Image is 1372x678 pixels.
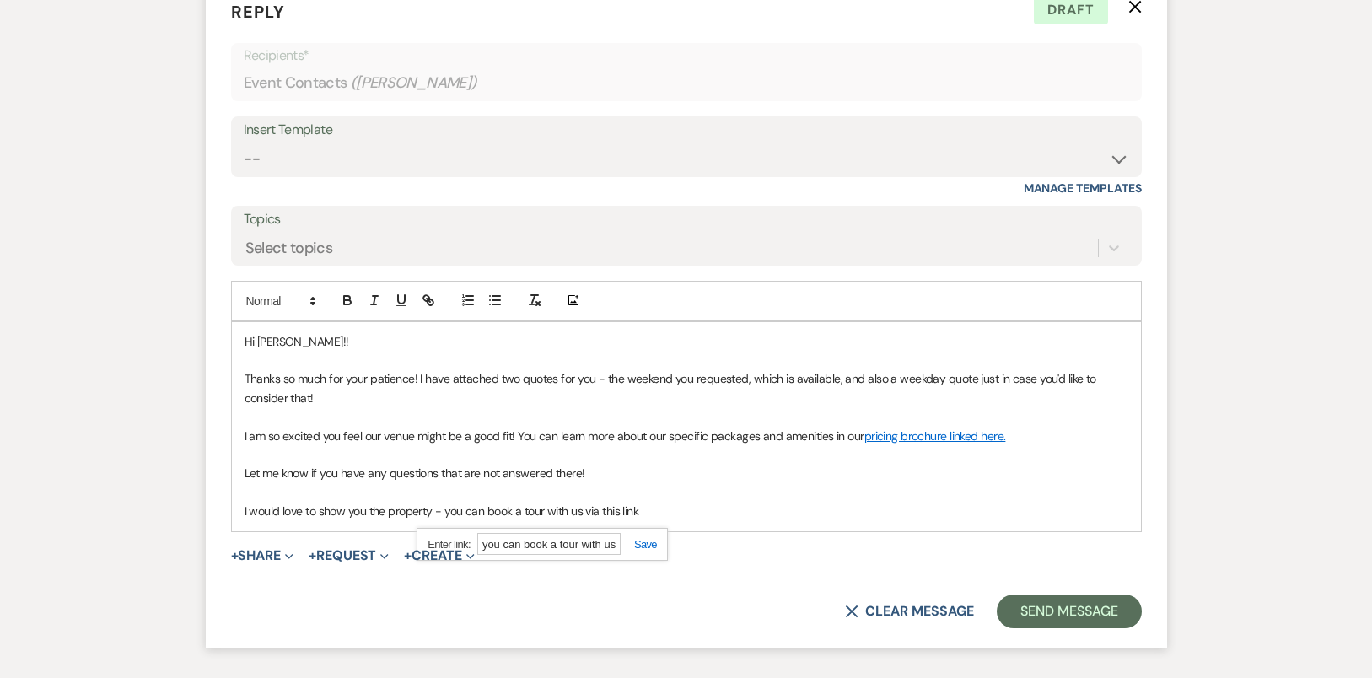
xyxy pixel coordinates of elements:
[309,549,316,562] span: +
[245,427,1128,445] p: I am so excited you feel our venue might be a good fit! You can learn more about our specific pac...
[245,502,1128,520] p: I would love to show you the property - you can book a tour with us via this link
[231,1,285,23] span: Reply
[309,549,389,562] button: Request
[245,332,1128,351] p: Hi [PERSON_NAME]!!
[244,118,1129,143] div: Insert Template
[477,533,621,555] input: https://quilljs.com
[245,464,1128,482] p: Let me know if you have any questions that are not answered there!
[351,72,477,94] span: ( [PERSON_NAME] )
[245,369,1128,407] p: Thanks so much for your patience! I have attached two quotes for you - the weekend you requested,...
[997,595,1141,628] button: Send Message
[244,45,1129,67] p: Recipients*
[404,549,474,562] button: Create
[244,67,1129,100] div: Event Contacts
[231,549,294,562] button: Share
[404,549,412,562] span: +
[1024,180,1142,196] a: Manage Templates
[864,428,1006,444] a: pricing brochure linked here.
[244,207,1129,232] label: Topics
[245,236,333,259] div: Select topics
[845,605,973,618] button: Clear message
[231,549,239,562] span: +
